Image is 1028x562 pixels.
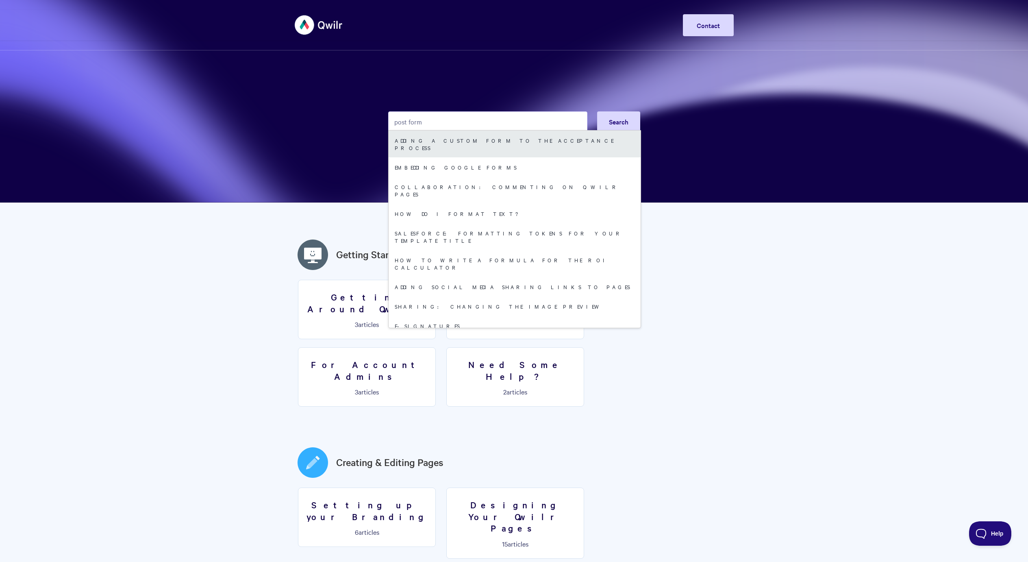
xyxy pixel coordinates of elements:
[389,204,641,223] a: How do I format text?
[452,540,579,547] p: articles
[303,388,430,395] p: articles
[452,359,579,382] h3: Need Some Help?
[389,131,641,157] a: Adding a custom form to the acceptance process
[295,10,343,40] img: Qwilr Help Center
[336,247,403,262] a: Getting Started
[503,387,506,396] span: 2
[303,320,430,328] p: articles
[389,277,641,296] a: Adding Social Media Sharing Links to Pages
[389,157,641,177] a: Embedding Google Forms
[389,296,641,316] a: Sharing: Changing the Image Preview
[336,455,443,470] a: Creating & Editing Pages
[452,499,579,534] h3: Designing Your Qwilr Pages
[389,223,641,250] a: Salesforce: Formatting Tokens for your Template title
[683,14,734,36] a: Contact
[303,291,430,314] h3: Getting Around Qwilr
[303,359,430,382] h3: For Account Admins
[303,499,430,522] h3: Setting up your Branding
[298,488,436,547] a: Setting up your Branding 6articles
[597,111,640,132] button: Search
[355,527,359,536] span: 6
[355,320,358,329] span: 3
[298,280,436,339] a: Getting Around Qwilr 3articles
[303,528,430,536] p: articles
[389,177,641,204] a: Collaboration: Commenting on Qwilr Pages
[446,347,584,407] a: Need Some Help? 2articles
[355,387,358,396] span: 3
[969,521,1012,546] iframe: Toggle Customer Support
[298,347,436,407] a: For Account Admins 3articles
[389,250,641,277] a: How to write a formula for the ROI Calculator
[609,117,628,126] span: Search
[502,539,508,548] span: 15
[389,316,641,335] a: E-signatures
[452,388,579,395] p: articles
[388,111,587,132] input: Search the knowledge base
[446,488,584,559] a: Designing Your Qwilr Pages 15articles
